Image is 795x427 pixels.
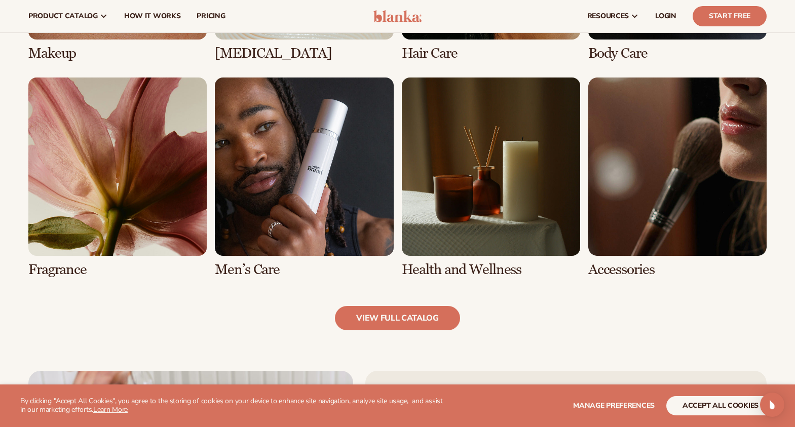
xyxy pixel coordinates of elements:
div: Open Intercom Messenger [760,393,784,417]
span: pricing [197,12,225,20]
span: How It Works [124,12,181,20]
button: Manage preferences [573,396,655,415]
div: 5 / 8 [28,77,207,278]
h3: Body Care [588,46,767,61]
h3: Hair Care [402,46,580,61]
span: Manage preferences [573,401,655,410]
button: accept all cookies [666,396,775,415]
a: view full catalog [335,306,460,330]
a: Learn More [93,405,128,414]
span: product catalog [28,12,98,20]
div: 7 / 8 [402,77,580,278]
div: 6 / 8 [215,77,393,278]
div: 8 / 8 [588,77,767,278]
span: resources [587,12,629,20]
img: logo [373,10,422,22]
h3: [MEDICAL_DATA] [215,46,393,61]
p: By clicking "Accept All Cookies", you agree to the storing of cookies on your device to enhance s... [20,397,443,414]
h3: Makeup [28,46,207,61]
span: LOGIN [655,12,676,20]
a: Start Free [693,6,767,26]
